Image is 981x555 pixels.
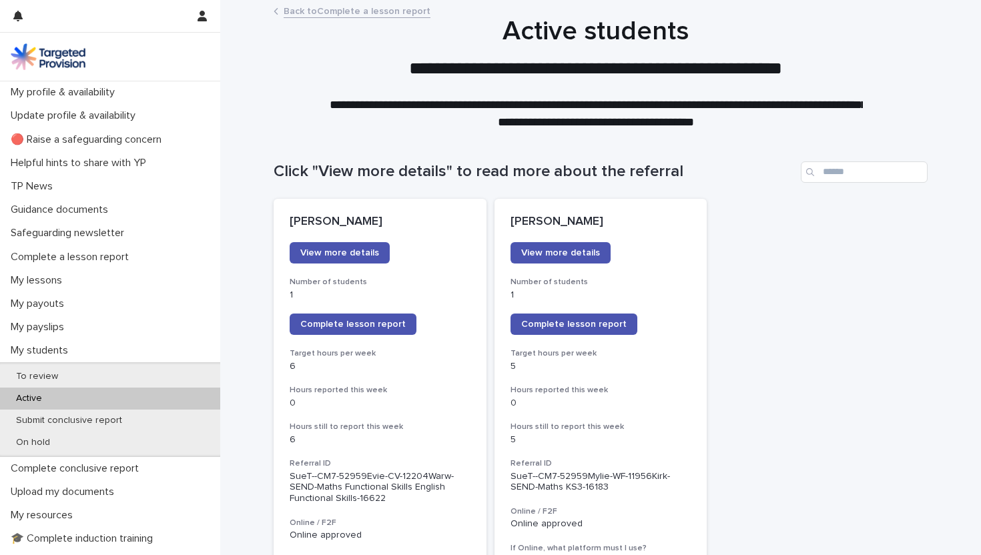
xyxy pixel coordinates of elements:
[300,248,379,257] span: View more details
[511,458,691,469] h3: Referral ID
[290,361,470,372] p: 6
[290,348,470,359] h3: Target hours per week
[290,385,470,396] h3: Hours reported this week
[5,227,135,239] p: Safeguarding newsletter
[511,398,691,409] p: 0
[511,215,691,229] p: [PERSON_NAME]
[290,215,470,229] p: [PERSON_NAME]
[290,530,470,541] p: Online approved
[5,415,133,426] p: Submit conclusive report
[521,248,600,257] span: View more details
[5,462,149,475] p: Complete conclusive report
[5,298,75,310] p: My payouts
[5,86,125,99] p: My profile & availability
[511,506,691,517] h3: Online / F2F
[5,109,146,122] p: Update profile & availability
[511,434,691,446] p: 5
[801,161,928,183] input: Search
[5,437,61,448] p: On hold
[290,314,416,335] a: Complete lesson report
[290,471,470,504] p: SueT--CM7-52959Evie-CV-12204Warw-SEND-Maths Functional Skills English Functional Skills-16622
[5,321,75,334] p: My payslips
[11,43,85,70] img: M5nRWzHhSzIhMunXDL62
[290,518,470,528] h3: Online / F2F
[511,242,611,263] a: View more details
[511,422,691,432] h3: Hours still to report this week
[5,393,53,404] p: Active
[511,471,691,494] p: SueT--CM7-52959Mylie-WF-11956Kirk-SEND-Maths KS3-16183
[290,242,390,263] a: View more details
[5,344,79,357] p: My students
[290,422,470,432] h3: Hours still to report this week
[5,203,119,216] p: Guidance documents
[511,518,691,530] p: Online approved
[5,486,125,498] p: Upload my documents
[5,157,157,169] p: Helpful hints to share with YP
[290,458,470,469] h3: Referral ID
[290,434,470,446] p: 6
[5,180,63,193] p: TP News
[300,320,406,329] span: Complete lesson report
[5,133,172,146] p: 🔴 Raise a safeguarding concern
[511,348,691,359] h3: Target hours per week
[5,274,73,287] p: My lessons
[5,509,83,522] p: My resources
[269,15,923,47] h1: Active students
[284,3,430,18] a: Back toComplete a lesson report
[511,290,691,301] p: 1
[511,543,691,554] h3: If Online, what platform must I use?
[290,290,470,301] p: 1
[290,398,470,409] p: 0
[511,385,691,396] h3: Hours reported this week
[521,320,627,329] span: Complete lesson report
[5,371,69,382] p: To review
[274,162,795,181] h1: Click "View more details" to read more about the referral
[5,532,163,545] p: 🎓 Complete induction training
[5,251,139,263] p: Complete a lesson report
[511,314,637,335] a: Complete lesson report
[511,361,691,372] p: 5
[511,277,691,288] h3: Number of students
[290,277,470,288] h3: Number of students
